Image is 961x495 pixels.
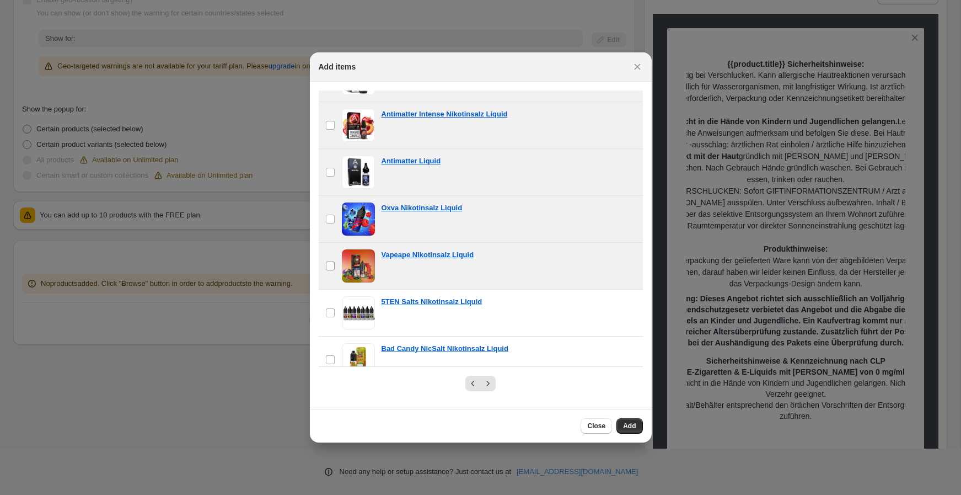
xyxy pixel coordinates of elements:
[630,59,645,74] button: Close
[581,418,612,434] button: Close
[382,156,441,167] a: Antimatter Liquid
[342,249,375,283] img: Vapeape Nikotinsalz Liquid
[623,422,636,430] span: Add
[465,376,496,391] nav: Pagination
[342,156,375,189] img: Antimatter Liquid
[382,249,474,260] a: Vapeape Nikotinsalz Liquid
[342,296,375,329] img: 5TEN Salts Nikotinsalz Liquid
[342,343,375,376] img: Bad Candy NicSalt Nikotinsalz Liquid
[465,376,481,391] button: Previous
[382,343,508,354] a: Bad Candy NicSalt Nikotinsalz Liquid
[382,296,482,307] a: 5TEN Salts Nikotinsalz Liquid
[480,376,496,391] button: Next
[342,203,375,236] img: Oxva Nikotinsalz Liquid
[616,418,642,434] button: Add
[382,109,508,120] a: Antimatter Intense Nikotinsalz Liquid
[342,109,375,142] img: Antimatter Intense Nikotinsalz Liquid
[319,61,356,72] h2: Add items
[382,203,463,214] a: Oxva Nikotinsalz Liquid
[587,422,605,430] span: Close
